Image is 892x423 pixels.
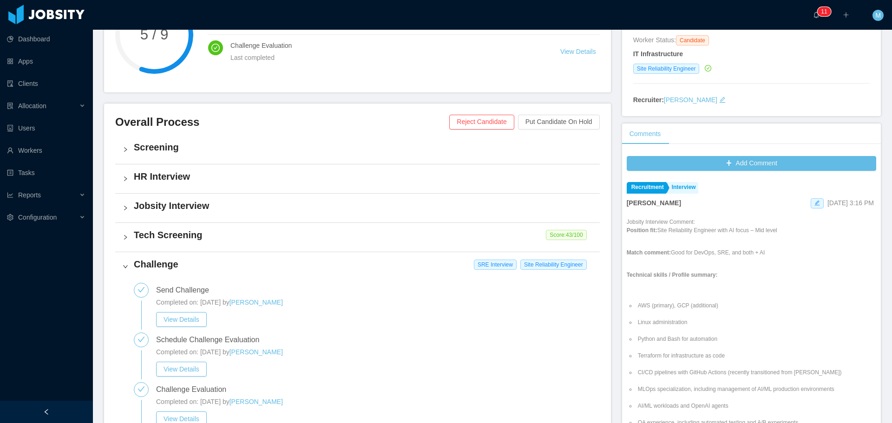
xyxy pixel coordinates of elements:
span: Allocation [18,102,46,110]
button: Put Candidate On Hold [518,115,600,130]
i: icon: setting [7,214,13,221]
i: icon: check-circle [211,44,220,52]
div: Schedule Challenge Evaluation [156,332,267,347]
div: icon: rightScreening [115,135,600,164]
a: icon: check-circle [703,65,711,72]
i: icon: bell [813,12,820,18]
a: View Details [156,415,207,423]
h4: Challenge [134,258,592,271]
a: [PERSON_NAME] [664,96,717,104]
strong: Match comment: [627,249,671,256]
i: icon: right [123,147,128,152]
li: AI/ML workloads and OpenAI agents [636,402,876,410]
strong: Technical skills / Profile summary: [627,272,718,278]
span: Completed on: [DATE] by [156,348,230,356]
span: Completed on: [DATE] by [156,398,230,405]
a: Recruitment [627,182,666,194]
h4: Challenge Evaluation [230,40,538,51]
div: Send Challenge [156,283,216,298]
h4: HR Interview [134,170,592,183]
div: Challenge Evaluation [156,382,234,397]
i: icon: plus [843,12,849,18]
a: icon: pie-chartDashboard [7,30,85,48]
a: View Details [156,365,207,373]
button: Reject Candidate [449,115,514,130]
i: icon: line-chart [7,192,13,198]
sup: 11 [817,7,831,16]
div: icon: rightTech Screening [115,223,600,252]
i: icon: right [123,264,128,269]
span: Score: 43 /100 [546,230,586,240]
span: SRE Interview [474,260,517,270]
p: Site Reliability Engineer with AI focus – Mid level [627,226,876,234]
i: icon: check [138,385,145,393]
li: Linux administration [636,318,876,326]
p: 1 [824,7,827,16]
span: Configuration [18,214,57,221]
span: Worker Status: [633,36,676,44]
div: icon: rightChallenge [115,252,600,281]
i: icon: right [123,234,128,240]
i: icon: check [138,336,145,343]
a: [PERSON_NAME] [230,299,283,306]
li: Python and Bash for automation [636,335,876,343]
li: AWS (primary), GCP (additional) [636,301,876,310]
a: [PERSON_NAME] [230,348,283,356]
h4: Jobsity Interview [134,199,592,212]
p: Good for DevOps, SRE, and both + AI [627,248,876,257]
div: Last completed [230,52,538,63]
h3: Overall Process [115,115,449,130]
a: icon: profileTasks [7,163,85,182]
button: View Details [156,312,207,327]
li: CI/CD pipelines with GitHub Actions (recently transitioned from [PERSON_NAME]) [636,368,876,377]
a: [PERSON_NAME] [230,398,283,405]
p: 1 [821,7,824,16]
button: icon: plusAdd Comment [627,156,876,171]
span: M [875,10,881,21]
strong: [PERSON_NAME] [627,199,681,207]
div: Comments [622,124,669,144]
i: icon: edit [719,97,726,103]
span: 5 / 9 [115,27,193,42]
h4: Tech Screening [134,228,592,241]
i: icon: edit [814,200,820,206]
span: Candidate [676,35,709,46]
a: icon: robotUsers [7,119,85,137]
div: icon: rightHR Interview [115,164,600,193]
span: Site Reliability Engineer [633,64,700,74]
h4: Screening [134,141,592,154]
a: icon: appstoreApps [7,52,85,71]
button: View Details [156,362,207,377]
span: [DATE] 3:16 PM [827,199,874,207]
a: icon: userWorkers [7,141,85,160]
strong: Recruiter: [633,96,664,104]
span: Reports [18,191,41,199]
li: Terraform for infrastructure as code [636,351,876,360]
li: MLOps specialization, including management of AI/ML production environments [636,385,876,393]
a: icon: auditClients [7,74,85,93]
span: Site Reliability Engineer [520,260,587,270]
a: Interview [667,182,698,194]
span: Completed on: [DATE] by [156,299,230,306]
strong: Position fit: [627,227,657,234]
i: icon: check-circle [705,65,711,72]
i: icon: right [123,176,128,182]
i: icon: right [123,205,128,211]
i: icon: solution [7,103,13,109]
strong: IT Infrastructure [633,50,683,58]
a: View Details [156,316,207,323]
a: View Details [560,48,596,55]
i: icon: check [138,286,145,293]
div: icon: rightJobsity Interview [115,194,600,222]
